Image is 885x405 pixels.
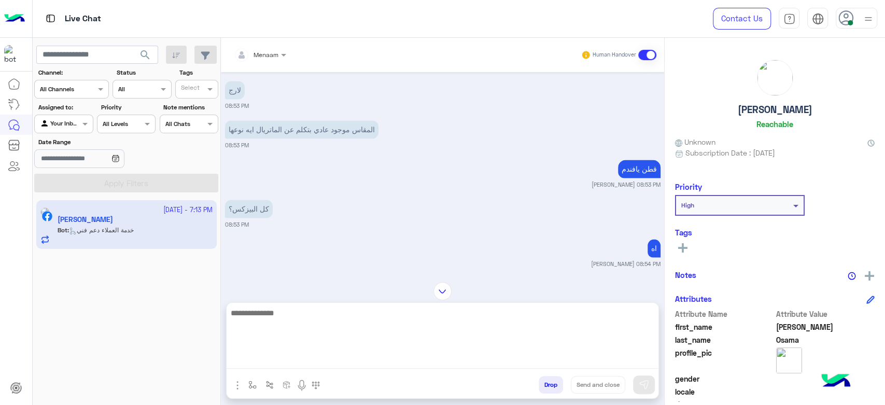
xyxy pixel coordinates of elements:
[65,12,101,26] p: Live Chat
[675,182,702,191] h6: Priority
[278,376,296,393] button: create order
[179,83,200,95] div: Select
[225,141,249,149] small: 08:53 PM
[776,373,875,384] span: null
[244,376,261,393] button: select flow
[756,119,793,129] h6: Reachable
[34,174,218,192] button: Apply Filters
[776,322,875,332] span: Mohamed
[675,270,696,280] h6: Notes
[44,12,57,25] img: tab
[592,180,661,189] small: [PERSON_NAME] 08:53 PM
[38,68,108,77] label: Channel:
[685,147,775,158] span: Subscription Date : [DATE]
[776,334,875,345] span: Osama
[4,45,23,64] img: 713415422032625
[675,294,712,303] h6: Attributes
[738,104,812,116] h5: [PERSON_NAME]
[163,103,217,112] label: Note mentions
[261,376,278,393] button: Trigger scenario
[776,386,875,397] span: null
[776,347,802,373] img: picture
[648,239,661,257] p: 2/10/2025, 8:54 PM
[675,373,774,384] span: gender
[675,228,875,237] h6: Tags
[117,68,170,77] label: Status
[139,49,151,61] span: search
[779,8,799,30] a: tab
[591,260,661,268] small: [PERSON_NAME] 08:54 PM
[265,381,274,389] img: Trigger scenario
[639,380,649,390] img: send message
[254,51,278,59] span: Menaam
[225,200,273,218] p: 2/10/2025, 8:53 PM
[296,379,308,392] img: send voice note
[675,334,774,345] span: last_name
[101,103,154,112] label: Priority
[675,322,774,332] span: first_name
[248,381,257,389] img: select flow
[862,12,875,25] img: profile
[225,220,249,229] small: 08:53 PM
[675,136,715,147] span: Unknown
[865,271,874,281] img: add
[757,60,793,95] img: picture
[225,120,378,138] p: 2/10/2025, 8:53 PM
[231,379,244,392] img: send attachment
[783,13,795,25] img: tab
[593,51,636,59] small: Human Handover
[4,8,25,30] img: Logo
[618,160,661,178] p: 2/10/2025, 8:53 PM
[312,381,320,389] img: make a call
[675,386,774,397] span: locale
[776,309,875,319] span: Attribute Value
[713,8,771,30] a: Contact Us
[38,103,92,112] label: Assigned to:
[433,282,452,300] img: scroll
[283,381,291,389] img: create order
[225,81,245,99] p: 2/10/2025, 8:53 PM
[818,364,854,400] img: hulul-logo.png
[38,137,154,147] label: Date Range
[848,272,856,280] img: notes
[812,13,824,25] img: tab
[539,376,563,394] button: Drop
[179,68,217,77] label: Tags
[133,46,158,68] button: search
[571,376,625,394] button: Send and close
[225,102,249,110] small: 08:53 PM
[675,347,774,371] span: profile_pic
[675,309,774,319] span: Attribute Name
